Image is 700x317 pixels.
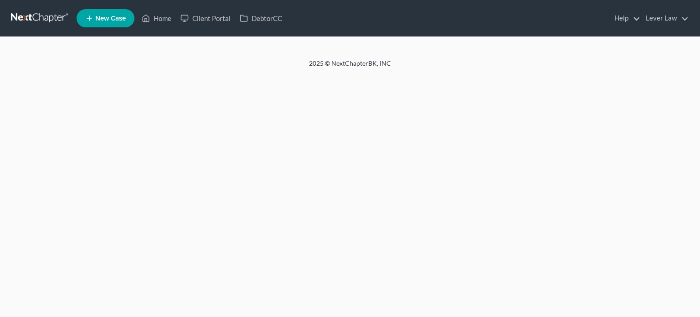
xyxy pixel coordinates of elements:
a: Client Portal [176,10,235,26]
a: DebtorCC [235,10,287,26]
a: Home [137,10,176,26]
new-legal-case-button: New Case [77,9,134,27]
a: Help [610,10,640,26]
a: Lever Law [641,10,689,26]
div: 2025 © NextChapterBK, INC [90,59,610,75]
